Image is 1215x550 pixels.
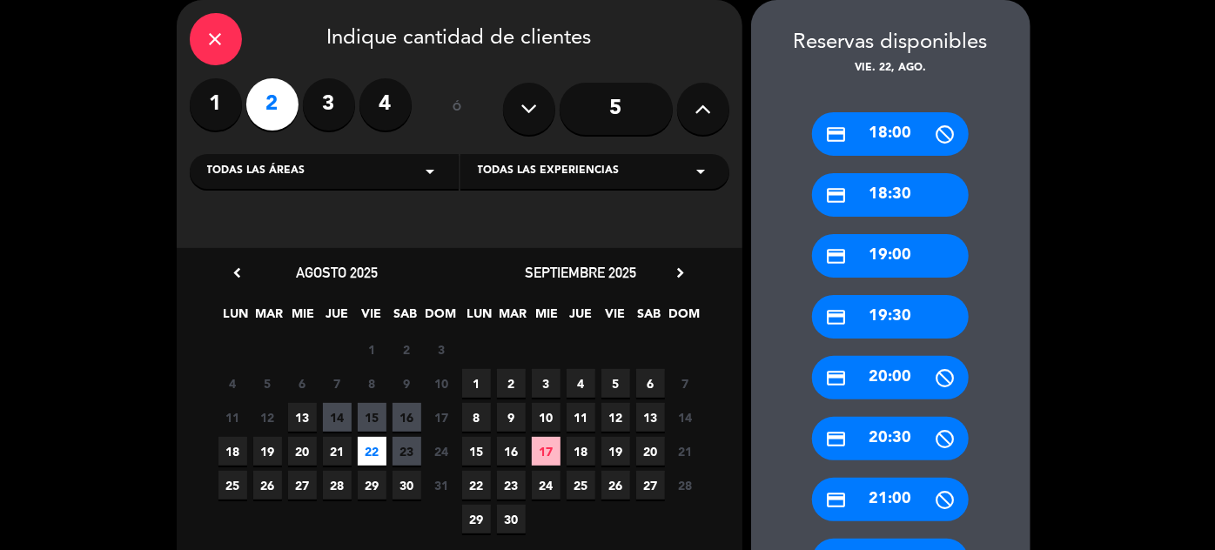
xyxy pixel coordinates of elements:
[190,13,729,65] div: Indique cantidad de clientes
[636,403,665,432] span: 13
[499,304,527,332] span: MAR
[671,369,700,398] span: 7
[427,369,456,398] span: 10
[532,437,561,466] span: 17
[601,403,630,432] span: 12
[825,428,847,450] i: credit_card
[812,234,969,278] div: 19:00
[497,471,526,500] span: 23
[567,403,595,432] span: 11
[601,369,630,398] span: 5
[691,161,712,182] i: arrow_drop_down
[462,505,491,533] span: 29
[357,304,386,332] span: VIE
[462,403,491,432] span: 8
[825,124,847,145] i: credit_card
[825,245,847,267] i: credit_card
[532,369,561,398] span: 3
[297,264,379,281] span: agosto 2025
[465,304,493,332] span: LUN
[393,369,421,398] span: 9
[532,471,561,500] span: 24
[497,369,526,398] span: 2
[567,437,595,466] span: 18
[323,471,352,500] span: 28
[812,173,969,217] div: 18:30
[229,264,247,282] i: chevron_left
[601,471,630,500] span: 26
[672,264,690,282] i: chevron_right
[253,471,282,500] span: 26
[288,369,317,398] span: 6
[253,437,282,466] span: 19
[478,163,620,180] span: Todas las experiencias
[393,471,421,500] span: 30
[393,335,421,364] span: 2
[393,437,421,466] span: 23
[323,403,352,432] span: 14
[429,78,486,139] div: ó
[567,304,595,332] span: JUE
[358,471,386,500] span: 29
[323,304,352,332] span: JUE
[636,471,665,500] span: 27
[567,369,595,398] span: 4
[218,437,247,466] span: 18
[497,505,526,533] span: 30
[636,437,665,466] span: 20
[427,471,456,500] span: 31
[358,369,386,398] span: 8
[526,264,637,281] span: septiembre 2025
[825,306,847,328] i: credit_card
[255,304,284,332] span: MAR
[427,403,456,432] span: 17
[253,403,282,432] span: 12
[601,437,630,466] span: 19
[288,403,317,432] span: 13
[218,471,247,500] span: 25
[668,304,697,332] span: DOM
[303,78,355,131] label: 3
[462,369,491,398] span: 1
[671,403,700,432] span: 14
[323,437,352,466] span: 21
[427,437,456,466] span: 24
[323,369,352,398] span: 7
[221,304,250,332] span: LUN
[289,304,318,332] span: MIE
[288,437,317,466] span: 20
[497,403,526,432] span: 9
[671,437,700,466] span: 21
[812,356,969,399] div: 20:00
[358,437,386,466] span: 22
[420,161,441,182] i: arrow_drop_down
[359,78,412,131] label: 4
[393,403,421,432] span: 16
[462,471,491,500] span: 22
[358,335,386,364] span: 1
[253,369,282,398] span: 5
[825,367,847,389] i: credit_card
[634,304,663,332] span: SAB
[532,403,561,432] span: 10
[246,78,299,131] label: 2
[218,403,247,432] span: 11
[636,369,665,398] span: 6
[533,304,561,332] span: MIE
[205,29,226,50] i: close
[567,471,595,500] span: 25
[427,335,456,364] span: 3
[190,78,242,131] label: 1
[288,471,317,500] span: 27
[812,478,969,521] div: 21:00
[462,437,491,466] span: 15
[601,304,629,332] span: VIE
[812,417,969,460] div: 20:30
[825,489,847,511] i: credit_card
[751,26,1030,60] div: Reservas disponibles
[391,304,420,332] span: SAB
[812,295,969,339] div: 19:30
[207,163,305,180] span: Todas las áreas
[751,60,1030,77] div: vie. 22, ago.
[825,184,847,206] i: credit_card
